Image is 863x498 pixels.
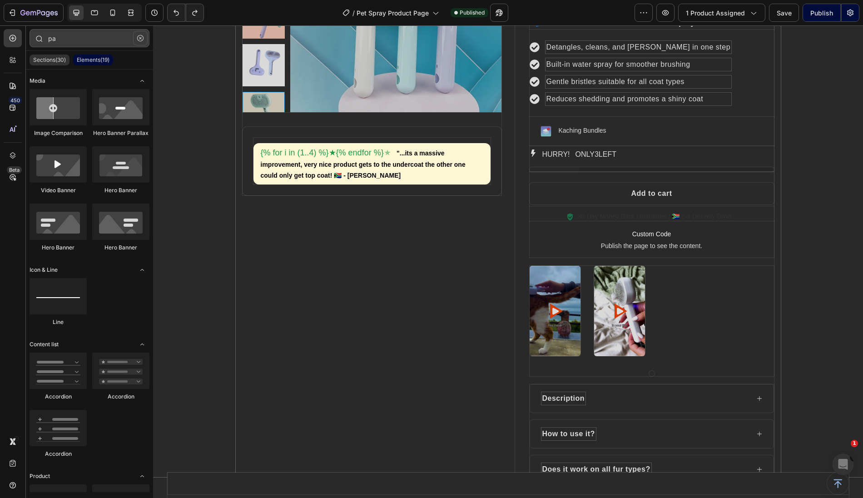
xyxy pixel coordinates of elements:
[377,240,427,331] img: Alt image
[832,453,854,475] iframe: Intercom live chat
[393,34,578,45] p: Built-in water spray for smoother brushing
[30,77,45,85] span: Media
[377,216,621,225] span: Publish the page to see the content.
[30,393,87,401] div: Accordion
[454,279,479,293] button: Play
[7,166,22,174] div: Beta
[77,56,109,64] p: Elements(19)
[425,186,579,196] span: 30-Day Money Back Guarantee | 🇿🇦 2-4 Delivery Days
[231,123,238,132] span: ★
[478,163,519,174] div: Add to cart
[30,318,87,326] div: Line
[389,438,497,449] p: Does it work on all fur types?
[30,186,87,194] div: Video Banner
[135,469,149,483] span: Toggle open
[167,4,204,22] div: Undo/Redo
[441,240,492,331] img: Alt image
[30,450,87,458] div: Accordion
[460,9,485,17] span: Published
[406,100,453,110] div: Kaching Bundles
[33,56,66,64] p: Sections(30)
[352,8,355,18] span: /
[386,120,463,138] p: ONLY LEFT
[30,340,59,349] span: Content list
[387,100,398,111] img: KachingBundles.png
[377,203,621,214] span: Custom Code
[777,9,792,17] span: Save
[380,95,461,117] button: Kaching Bundles
[30,244,87,252] div: Hero Banner
[389,368,432,378] p: Description
[357,8,429,18] span: Pet Spray Product Page
[30,266,58,274] span: Icon & Line
[135,263,149,277] span: Toggle open
[686,8,745,18] span: 1 product assigned
[377,157,621,179] button: Add to cart
[135,337,149,352] span: Toggle open
[108,124,312,154] strong: "...its a massive improvement, very nice product gets to the undercoat the other one could only g...
[851,440,858,447] span: 1
[678,4,765,22] button: 1 product assigned
[92,186,149,194] div: Hero Banner
[393,51,578,62] p: Gentle bristles suitable for all coat types
[769,4,799,22] button: Save
[803,4,841,22] button: Publish
[389,403,442,414] p: How to use it?
[153,25,863,498] iframe: Design area
[30,129,87,137] div: Image Comparison
[92,393,149,401] div: Accordion
[393,68,578,79] p: Reduces shedding and promotes a shiny coat
[389,279,415,293] button: Play
[441,125,446,133] span: 3
[496,345,501,351] button: Dot
[9,97,22,104] div: 450
[176,123,183,132] span: ★
[393,16,578,27] p: Detangles, cleans, and [PERSON_NAME] in one step
[92,129,149,137] div: Hero Banner Parallax
[135,74,149,88] span: Toggle open
[30,29,149,47] input: Search Sections & Elements
[386,121,421,138] mark: HURRY!
[30,472,50,480] span: Product
[810,8,833,18] div: Publish
[92,244,149,252] div: Hero Banner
